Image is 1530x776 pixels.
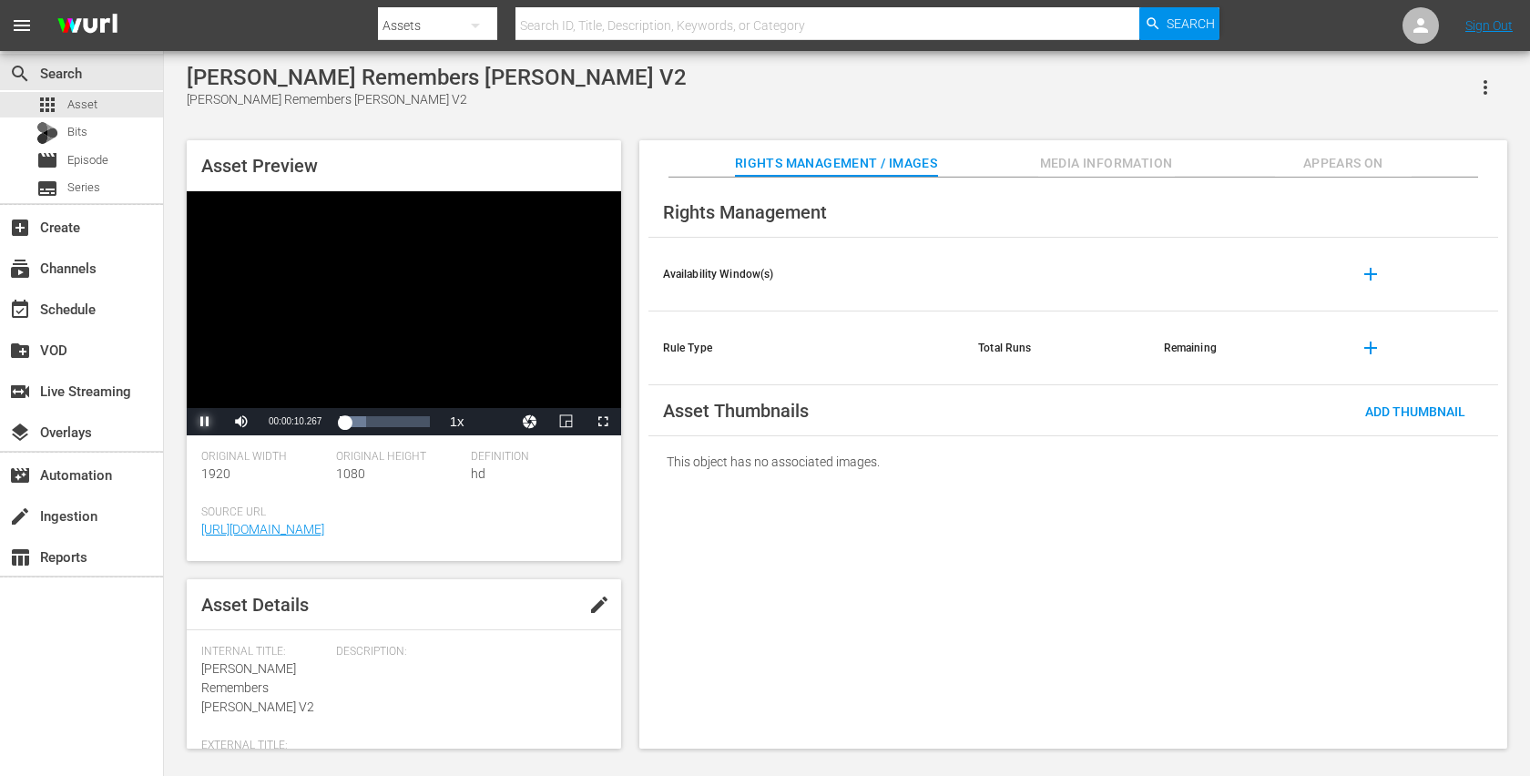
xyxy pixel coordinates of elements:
span: Media Information [1038,152,1175,175]
div: Bits [36,122,58,144]
span: Asset Details [201,594,309,616]
a: [URL][DOMAIN_NAME] [201,522,324,536]
span: Rights Management [663,201,827,223]
button: Pause [187,408,223,435]
span: Asset [36,94,58,116]
div: [PERSON_NAME] Remembers [PERSON_NAME] V2 [187,90,687,109]
span: Add Thumbnail [1351,404,1480,419]
span: add [1360,337,1382,359]
th: Remaining [1149,311,1334,385]
span: 1920 [201,466,230,481]
span: Reports [9,546,31,568]
span: Schedule [9,299,31,321]
th: Rule Type [648,311,964,385]
th: Total Runs [964,311,1148,385]
span: Automation [9,465,31,486]
span: Description: [336,645,597,659]
div: Video Player [187,191,621,435]
span: VOD [9,340,31,362]
button: Fullscreen [585,408,621,435]
button: Playback Rate [439,408,475,435]
span: add [1360,263,1382,285]
span: Overlays [9,422,31,444]
span: External Title: [201,739,327,753]
span: Original Width [201,450,327,465]
span: Channels [9,258,31,280]
span: hd [471,466,485,481]
button: edit [577,583,621,627]
span: Series [36,178,58,199]
span: Episode [36,149,58,171]
span: Ingestion [9,505,31,527]
span: edit [588,594,610,616]
div: Progress Bar [340,416,429,427]
button: Search [1139,7,1219,40]
span: 1080 [336,466,365,481]
span: 00:00:10.267 [269,416,321,426]
span: Asset Thumbnails [663,400,809,422]
span: Source Url [201,505,597,520]
button: Add Thumbnail [1351,394,1480,427]
span: menu [11,15,33,36]
span: Original Height [336,450,462,465]
span: Definition [471,450,597,465]
span: Create [9,217,31,239]
div: [PERSON_NAME] Remembers [PERSON_NAME] V2 [187,65,687,90]
span: Search [1167,7,1215,40]
span: Search [9,63,31,85]
span: Bits [67,123,87,141]
span: [PERSON_NAME] Remembers [PERSON_NAME] V2 [201,661,314,714]
span: Asset [67,96,97,114]
a: Sign Out [1465,18,1513,33]
span: Rights Management / Images [735,152,937,175]
button: Jump To Time [512,408,548,435]
span: Series [67,179,100,197]
button: Picture-in-Picture [548,408,585,435]
th: Availability Window(s) [648,238,964,311]
img: ans4CAIJ8jUAAAAAAAAAAAAAAAAAAAAAAAAgQb4GAAAAAAAAAAAAAAAAAAAAAAAAJMjXAAAAAAAAAAAAAAAAAAAAAAAAgAT5G... [44,5,131,47]
button: Mute [223,408,260,435]
span: Live Streaming [9,381,31,403]
span: Asset Preview [201,155,318,177]
div: This object has no associated images. [648,436,1498,487]
span: Internal Title: [201,645,327,659]
button: add [1349,252,1392,296]
button: add [1349,326,1392,370]
span: Appears On [1275,152,1412,175]
span: Episode [67,151,108,169]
